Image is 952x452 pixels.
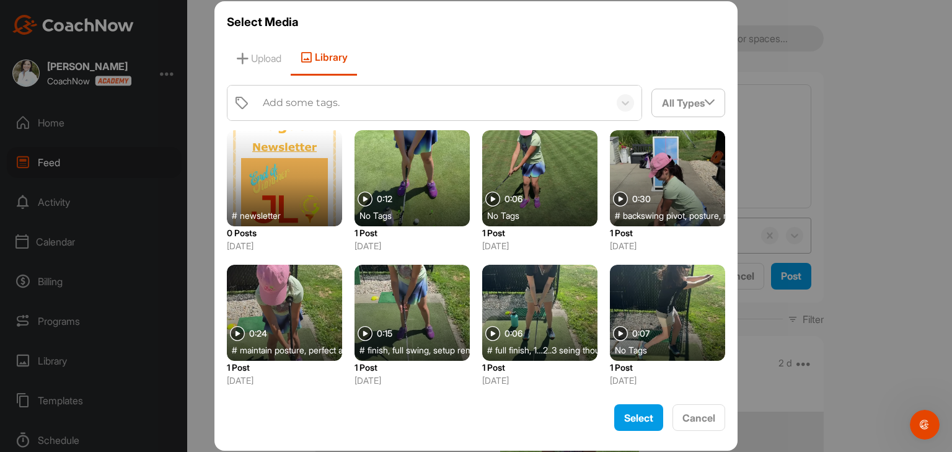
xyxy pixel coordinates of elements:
[615,209,730,221] div: #
[487,343,602,356] div: #
[355,226,470,239] p: 1 Post
[359,209,475,221] div: No Tags
[377,329,392,338] span: 0:15
[482,361,597,374] p: 1 Post
[505,195,522,203] span: 0:06
[485,326,500,341] img: play
[291,40,357,76] span: Library
[232,209,347,221] div: #
[355,374,470,387] p: [DATE]
[355,361,470,374] p: 1 Post
[368,343,390,356] span: finish ,
[672,404,725,431] button: Cancel
[227,239,342,252] p: [DATE]
[377,195,392,203] span: 0:12
[610,226,725,239] p: 1 Post
[355,239,470,252] p: [DATE]
[534,343,619,356] span: 1…2..3 seing thoughts ,
[227,374,342,387] p: [DATE]
[613,192,628,206] img: play
[614,404,663,431] button: Select
[610,361,725,374] p: 1 Post
[249,329,267,338] span: 0:24
[624,412,653,424] span: Select
[482,239,597,252] p: [DATE]
[227,14,725,31] h3: Select Media
[632,329,650,338] span: 0:07
[723,209,790,221] span: maintain posture ,
[482,226,597,239] p: 1 Post
[240,343,306,356] span: maintain posture ,
[232,343,347,356] div: #
[613,326,628,341] img: play
[610,239,725,252] p: [DATE]
[482,374,597,387] p: [DATE]
[227,361,342,374] p: 1 Post
[230,326,245,341] img: play
[652,89,725,116] div: All Types
[433,343,494,356] span: setup reminder ,
[505,329,522,338] span: 0:06
[615,343,730,356] div: No Tags
[358,192,372,206] img: play
[227,40,291,76] span: Upload
[485,192,500,206] img: play
[392,343,431,356] span: full swing ,
[227,226,342,239] p: 0 Posts
[495,343,531,356] span: full finish ,
[234,95,249,110] img: tags
[263,95,340,110] div: Add some tags.
[632,195,651,203] span: 0:30
[358,326,372,341] img: play
[309,343,361,356] span: perfect angle ,
[240,209,281,221] span: newsletter
[359,343,475,356] div: #
[689,209,721,221] span: posture ,
[487,209,602,221] div: No Tags
[910,410,940,440] iframe: Intercom live chat
[610,374,725,387] p: [DATE]
[623,209,687,221] span: backswing pivot ,
[682,412,715,424] span: Cancel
